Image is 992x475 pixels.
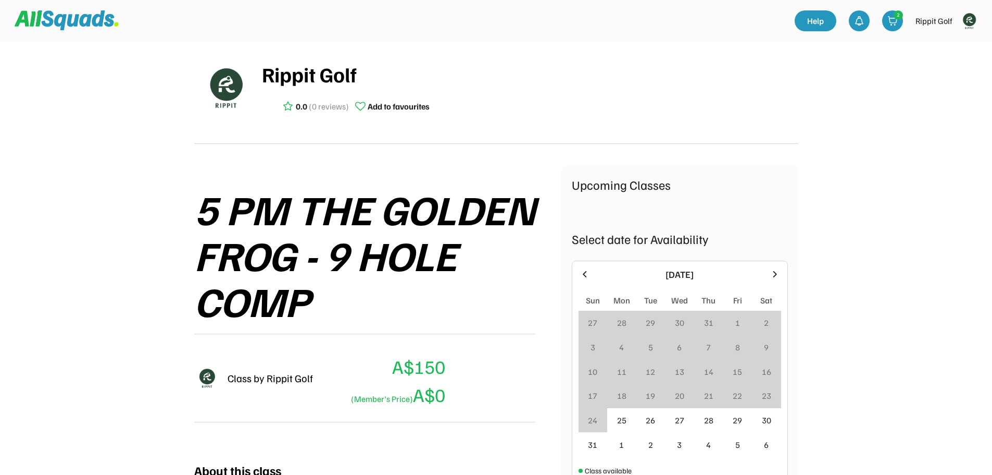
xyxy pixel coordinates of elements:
[764,316,769,329] div: 2
[588,366,597,378] div: 10
[733,366,742,378] div: 15
[194,186,561,323] div: 5 PM THE GOLDEN FROG - 9 HOLE COMP
[368,100,430,113] div: Add to favourites
[675,316,684,329] div: 30
[648,341,653,354] div: 5
[646,316,655,329] div: 29
[309,100,349,113] div: (0 reviews)
[572,175,788,194] div: Upcoming Classes
[894,11,902,19] div: 2
[762,389,771,402] div: 23
[228,370,313,386] div: Class by Rippit Golf
[617,389,626,402] div: 18
[392,352,445,381] div: A$150
[351,394,413,404] font: (Member's Price)
[677,341,682,354] div: 6
[296,100,307,113] div: 0.0
[619,439,624,451] div: 1
[764,341,769,354] div: 9
[596,267,763,282] div: [DATE]
[194,366,219,391] img: Rippitlogov2_green.png
[915,15,952,27] div: Rippit Golf
[262,58,798,90] div: Rippit Golf
[704,389,713,402] div: 21
[675,389,684,402] div: 20
[588,316,597,329] div: 27
[619,341,624,354] div: 4
[15,10,119,30] img: Squad%20Logo.svg
[764,439,769,451] div: 6
[644,294,657,307] div: Tue
[733,389,742,402] div: 22
[347,381,445,409] div: A$0
[591,341,595,354] div: 3
[572,229,788,248] div: Select date for Availability
[735,316,740,329] div: 1
[613,294,630,307] div: Mon
[588,439,597,451] div: 31
[704,414,713,427] div: 28
[733,294,742,307] div: Fri
[646,389,655,402] div: 19
[646,414,655,427] div: 26
[854,16,864,26] img: bell-03%20%281%29.svg
[675,414,684,427] div: 27
[671,294,688,307] div: Wed
[617,366,626,378] div: 11
[646,366,655,378] div: 12
[617,316,626,329] div: 28
[675,366,684,378] div: 13
[704,366,713,378] div: 14
[648,439,653,451] div: 2
[704,316,713,329] div: 31
[733,414,742,427] div: 29
[735,439,740,451] div: 5
[795,10,836,31] a: Help
[762,366,771,378] div: 16
[586,294,600,307] div: Sun
[735,341,740,354] div: 8
[887,16,898,26] img: shopping-cart-01%20%281%29.svg
[588,389,597,402] div: 17
[199,62,252,114] img: Rippitlogov2_green.png
[706,341,711,354] div: 7
[701,294,715,307] div: Thu
[959,10,980,31] img: Rippitlogov2_green.png
[706,439,711,451] div: 4
[677,439,682,451] div: 3
[762,414,771,427] div: 30
[588,414,597,427] div: 24
[617,414,626,427] div: 25
[760,294,772,307] div: Sat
